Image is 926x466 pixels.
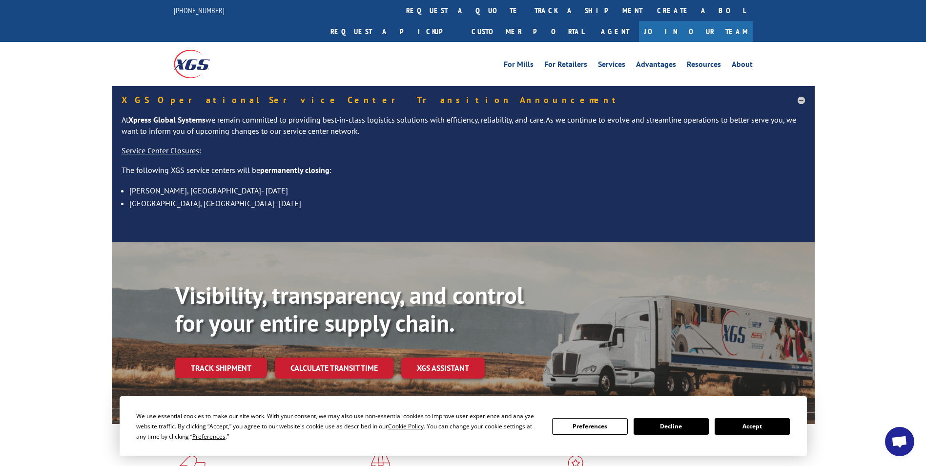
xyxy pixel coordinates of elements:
b: Visibility, transparency, and control for your entire supply chain. [175,280,524,339]
a: Services [598,61,625,71]
span: Preferences [192,432,226,441]
li: [PERSON_NAME], [GEOGRAPHIC_DATA]- [DATE] [129,184,805,197]
span: Cookie Policy [388,422,424,430]
a: Request a pickup [323,21,464,42]
a: Customer Portal [464,21,591,42]
a: About [732,61,753,71]
a: Advantages [636,61,676,71]
a: Track shipment [175,358,267,378]
strong: Xpress Global Systems [128,115,206,125]
a: Agent [591,21,639,42]
li: [GEOGRAPHIC_DATA], [GEOGRAPHIC_DATA]- [DATE] [129,197,805,210]
a: For Mills [504,61,534,71]
a: For Retailers [544,61,587,71]
a: [PHONE_NUMBER] [174,5,225,15]
a: Join Our Team [639,21,753,42]
button: Preferences [552,418,627,435]
a: Calculate transit time [275,358,393,379]
button: Decline [634,418,709,435]
div: We use essential cookies to make our site work. With your consent, we may also use non-essential ... [136,411,540,442]
u: Service Center Closures: [122,146,201,155]
p: At we remain committed to providing best-in-class logistics solutions with efficiency, reliabilit... [122,114,805,146]
strong: permanently closing [260,165,329,175]
p: The following XGS service centers will be : [122,165,805,184]
div: Cookie Consent Prompt [120,396,807,456]
a: Resources [687,61,721,71]
a: XGS ASSISTANT [401,358,485,379]
a: Open chat [885,427,914,456]
button: Accept [715,418,790,435]
h5: XGS Operational Service Center Transition Announcement [122,96,805,105]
